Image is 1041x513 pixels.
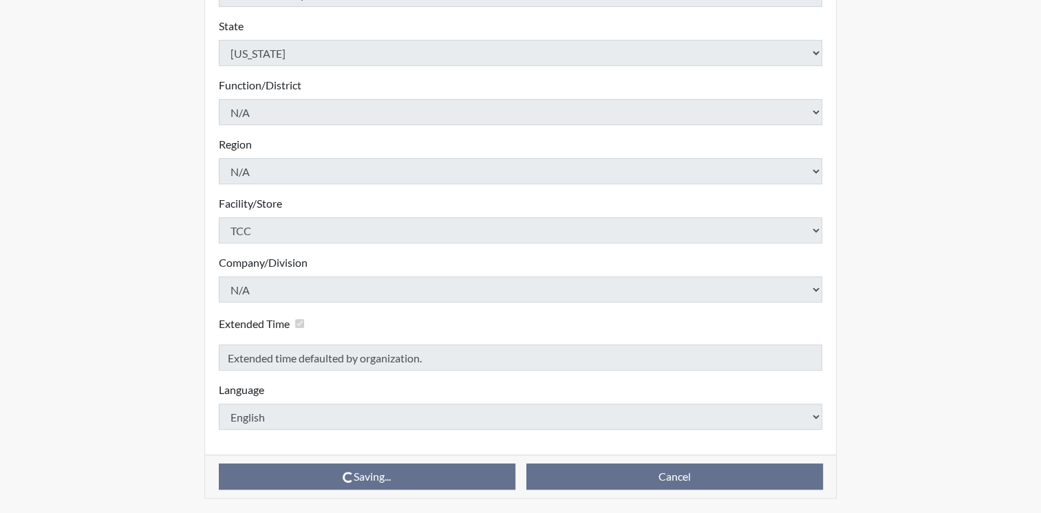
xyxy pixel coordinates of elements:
button: Saving... [219,463,515,490]
label: Function/District [219,77,301,94]
label: Language [219,382,264,398]
label: Extended Time [219,316,290,332]
label: Facility/Store [219,195,282,212]
input: Reason for Extension [219,345,823,371]
div: Checking this box will provide the interviewee with an accomodation of extra time to answer each ... [219,314,310,334]
button: Cancel [526,463,823,490]
label: State [219,18,244,34]
label: Company/Division [219,254,308,271]
label: Region [219,136,252,153]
